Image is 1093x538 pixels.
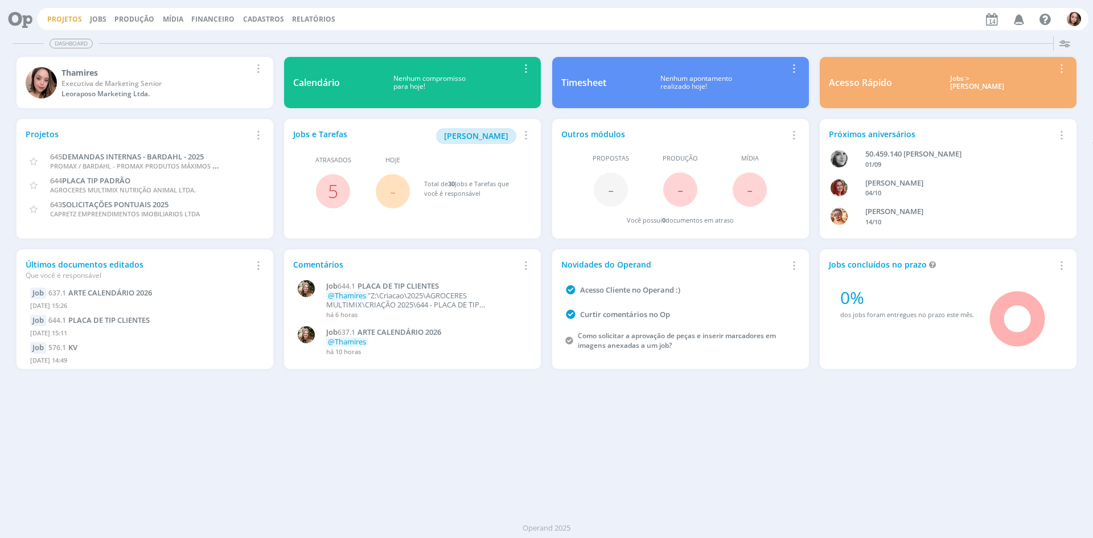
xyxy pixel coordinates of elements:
[48,343,66,352] span: 576.1
[159,15,187,24] button: Mídia
[61,79,251,89] div: Executiva de Marketing Senior
[30,342,46,354] div: Job
[48,288,66,298] span: 637.1
[865,188,881,197] span: 04/10
[552,57,809,108] a: TimesheetNenhum apontamentorealizado hoje!
[298,280,315,297] img: L
[68,315,150,325] span: PLACA DE TIP CLIENTES
[26,128,251,140] div: Projetos
[340,75,519,91] div: Nenhum compromisso para hoje!
[50,186,196,194] span: AGROCERES MULTIMIX NUTRIÇÃO ANIMAL LTDA.
[292,14,335,24] a: Relatórios
[424,179,521,198] div: Total de Jobs e Tarefas que você é responsável
[593,154,629,163] span: Propostas
[111,15,158,24] button: Produção
[840,310,974,320] div: dos jobs foram entregues no prazo este mês.
[50,210,200,218] span: CAPRETZ EMPREENDIMENTOS IMOBILIARIOS LTDA
[163,14,183,24] a: Mídia
[61,67,251,79] div: Thamires
[326,291,525,309] p: "Z:\Criacao\2025\AGROCERES MULTIMIX\CRIAÇÃO 2025\644 - PLACA DE TIP CLIENTES\Baixas\PLACA TIP.pdf"
[50,199,62,210] span: 643
[747,177,753,202] span: -
[293,258,519,270] div: Comentários
[662,216,665,224] span: 0
[328,179,338,203] a: 5
[293,128,519,144] div: Jobs e Tarefas
[831,179,848,196] img: G
[663,154,698,163] span: Produção
[865,217,881,226] span: 14/10
[627,216,734,225] div: Você possui documentos em atraso
[50,199,169,210] a: 643SOLICITAÇÕES PONTUAIS 2025
[865,178,1050,189] div: GIOVANA DE OLIVEIRA PERSINOTI
[328,336,366,347] span: @Thamires
[580,309,670,319] a: Curtir comentários no Op
[50,151,204,162] a: 645DEMANDAS INTERNAS - BARDAHL - 2025
[358,281,439,291] span: PLACA DE TIP CLIENTES
[1067,12,1081,26] img: T
[50,151,62,162] span: 645
[30,326,260,343] div: [DATE] 15:11
[61,89,251,99] div: Leoraposo Marketing Ltda.
[326,310,358,319] span: há 6 horas
[188,15,238,24] button: Financeiro
[326,328,525,337] a: Job637.1ARTE CALENDÁRIO 2026
[50,175,130,186] a: 644PLACA TIP PADRÃO
[47,14,82,24] a: Projetos
[26,270,251,281] div: Que você é responsável
[385,155,400,165] span: Hoje
[741,154,759,163] span: Mídia
[68,288,152,298] span: ARTE CALENDÁRIO 2026
[289,15,339,24] button: Relatórios
[358,327,441,337] span: ARTE CALENDÁRIO 2026
[26,258,251,281] div: Últimos documentos editados
[48,315,150,325] a: 644.1PLACA DE TIP CLIENTES
[30,288,46,299] div: Job
[328,290,366,301] span: @Thamires
[50,175,62,186] span: 644
[561,128,787,140] div: Outros módulos
[831,208,848,225] img: V
[87,15,110,24] button: Jobs
[608,177,614,202] span: -
[48,288,152,298] a: 637.1ARTE CALENDÁRIO 2026
[677,177,683,202] span: -
[326,282,525,291] a: Job644.1PLACA DE TIP CLIENTES
[561,258,787,270] div: Novidades do Operand
[444,130,508,141] span: [PERSON_NAME]
[191,14,235,24] a: Financeiro
[840,285,974,310] div: 0%
[62,175,130,186] span: PLACA TIP PADRÃO
[578,331,776,350] a: Como solicitar a aprovação de peças e inserir marcadores em imagens anexadas a um job?
[50,39,93,48] span: Dashboard
[829,76,892,89] div: Acesso Rápido
[831,150,848,167] img: J
[390,179,396,203] span: -
[829,258,1054,270] div: Jobs concluídos no prazo
[90,14,106,24] a: Jobs
[44,15,85,24] button: Projetos
[30,315,46,326] div: Job
[901,75,1054,91] div: Jobs > [PERSON_NAME]
[62,151,204,162] span: DEMANDAS INTERNAS - BARDAHL - 2025
[561,76,606,89] div: Timesheet
[829,128,1054,140] div: Próximos aniversários
[48,342,77,352] a: 576.1KV
[30,299,260,315] div: [DATE] 15:26
[865,206,1050,217] div: VICTOR MIRON COUTO
[448,179,455,188] span: 30
[26,67,57,98] img: T
[326,347,361,356] span: há 10 horas
[68,342,77,352] span: KV
[293,76,340,89] div: Calendário
[298,326,315,343] img: L
[30,354,260,370] div: [DATE] 14:49
[48,315,66,325] span: 644.1
[1066,9,1082,29] button: T
[114,14,154,24] a: Produção
[606,75,787,91] div: Nenhum apontamento realizado hoje!
[240,15,287,24] button: Cadastros
[580,285,680,295] a: Acesso Cliente no Operand :)
[338,327,355,337] span: 637.1
[243,14,284,24] span: Cadastros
